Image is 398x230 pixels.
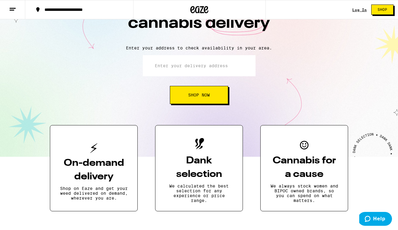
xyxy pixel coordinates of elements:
h3: On-demand delivery [60,156,128,184]
p: We calculated the best selection for any experience or price range. [165,184,233,203]
button: Shop [371,5,393,15]
span: Shop [378,8,387,11]
button: Dank selectionWe calculated the best selection for any experience or price range. [155,125,243,211]
h3: Cannabis for a cause [270,154,338,181]
p: Enter your address to check availability in your area. [6,46,392,50]
button: On-demand deliveryShop on Eaze and get your weed delivered on demand, wherever you are. [50,125,138,211]
span: Shop Now [188,93,210,97]
button: Shop Now [170,86,228,104]
div: Log In [352,8,367,12]
input: Enter your delivery address [143,55,256,76]
h3: Dank selection [165,154,233,181]
button: Cannabis for a causeWe always stock women and BIPOC owned brands, so you can spend on what matters. [260,125,348,211]
p: We always stock women and BIPOC owned brands, so you can spend on what matters. [270,184,338,203]
p: Shop on Eaze and get your weed delivered on demand, wherever you are. [60,186,128,200]
iframe: Opens a widget where you can find more information [359,212,392,227]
